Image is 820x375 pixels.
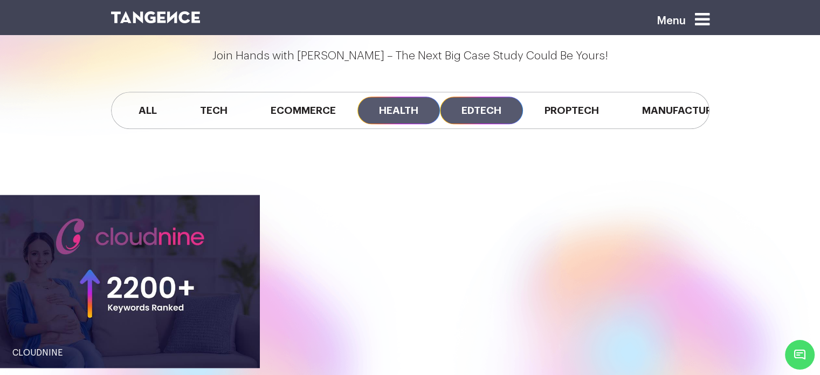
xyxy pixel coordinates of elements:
span: Proptech [523,97,621,124]
span: Tech [178,97,249,124]
span: CLOUDNINE [12,349,63,357]
span: Manufacturing [621,97,753,124]
span: All [117,97,178,124]
span: Ecommerce [249,97,357,124]
span: Edtech [440,97,523,124]
img: logo SVG [111,11,201,23]
span: Chat Widget [785,340,815,370]
span: Health [357,97,440,124]
p: Join Hands with [PERSON_NAME] – The Next Big Case Study Could Be Yours! [111,47,709,65]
